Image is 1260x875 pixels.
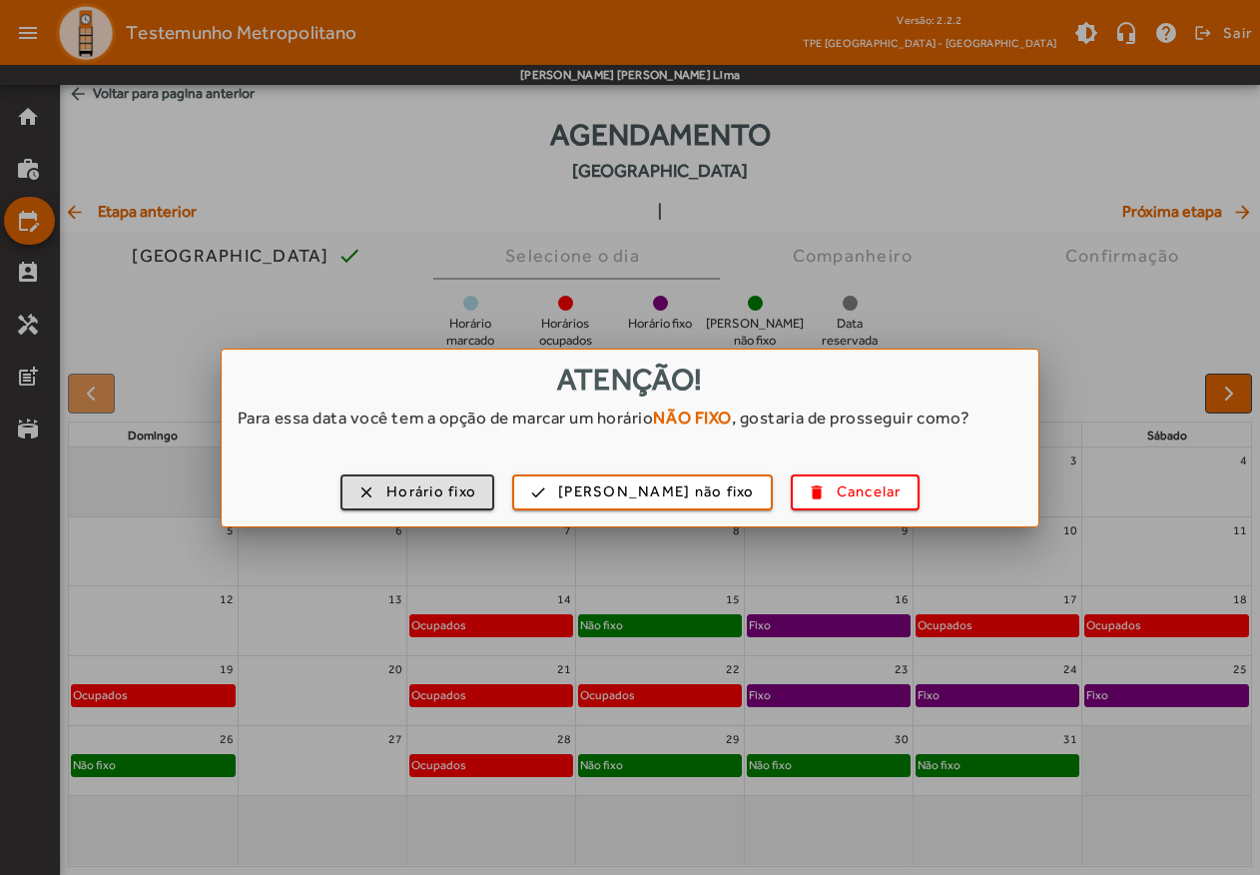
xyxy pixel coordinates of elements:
span: Horário fixo [386,480,476,503]
div: Para essa data você tem a opção de marcar um horário , gostaria de prosseguir como? [222,406,1038,449]
button: [PERSON_NAME] não fixo [512,474,773,510]
strong: NÃO FIXO [653,408,731,428]
span: [PERSON_NAME] não fixo [558,480,755,503]
span: Atenção! [557,362,702,397]
span: Cancelar [837,480,902,503]
button: Cancelar [791,474,920,510]
button: Horário fixo [340,474,494,510]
